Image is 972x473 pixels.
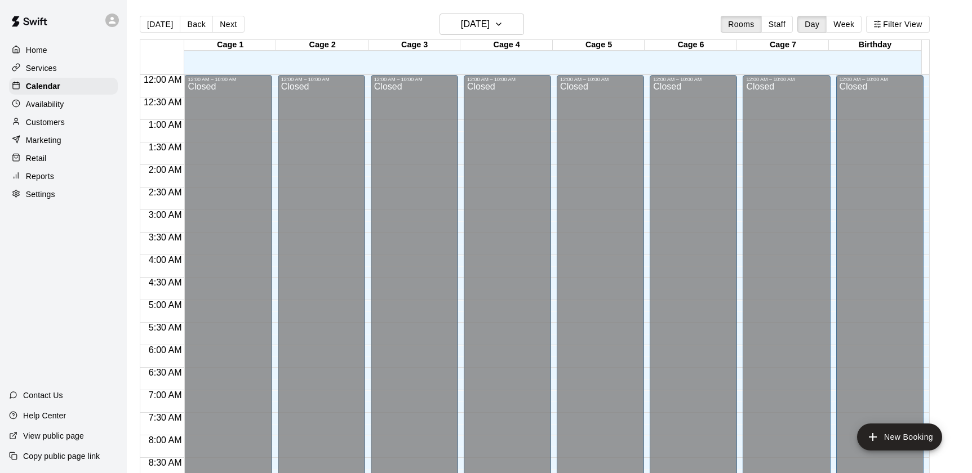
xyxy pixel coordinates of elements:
a: Reports [9,168,118,185]
p: Retail [26,153,47,164]
span: 5:00 AM [146,300,185,310]
p: Copy public page link [23,450,100,462]
span: 2:00 AM [146,165,185,175]
p: Availability [26,99,64,110]
p: Services [26,63,57,74]
span: 8:30 AM [146,458,185,467]
div: 12:00 AM – 10:00 AM [653,77,734,82]
div: 12:00 AM – 10:00 AM [467,77,548,82]
span: 1:00 AM [146,120,185,130]
span: 5:30 AM [146,323,185,332]
span: 8:00 AM [146,435,185,445]
p: Marketing [26,135,61,146]
a: Customers [9,114,118,131]
button: Filter View [866,16,929,33]
div: 12:00 AM – 10:00 AM [560,77,641,82]
p: Customers [26,117,65,128]
span: 3:00 AM [146,210,185,220]
span: 4:00 AM [146,255,185,265]
p: Calendar [26,81,60,92]
button: Day [797,16,827,33]
button: add [857,423,942,450]
p: View public page [23,430,84,441]
div: 12:00 AM – 10:00 AM [188,77,268,82]
div: 12:00 AM – 10:00 AM [374,77,455,82]
span: 12:00 AM [141,75,185,84]
span: 6:30 AM [146,368,185,377]
span: 1:30 AM [146,142,185,152]
span: 7:30 AM [146,413,185,422]
span: 12:30 AM [141,97,185,107]
a: Home [9,42,118,59]
button: Week [826,16,862,33]
p: Settings [26,189,55,200]
div: Cage 4 [460,40,552,51]
div: 12:00 AM – 10:00 AM [281,77,362,82]
span: 7:00 AM [146,390,185,400]
p: Help Center [23,410,66,421]
div: Cage 7 [737,40,829,51]
a: Availability [9,96,118,113]
a: Settings [9,186,118,203]
a: Services [9,60,118,77]
div: Cage 1 [184,40,276,51]
button: [DATE] [140,16,180,33]
div: Cage 3 [369,40,460,51]
p: Reports [26,171,54,182]
p: Contact Us [23,390,63,401]
button: Back [180,16,213,33]
span: 4:30 AM [146,278,185,287]
div: 12:00 AM – 10:00 AM [840,77,920,82]
p: Home [26,44,47,56]
button: Staff [761,16,793,33]
div: Birthday [829,40,921,51]
h6: [DATE] [461,16,490,32]
span: 3:30 AM [146,233,185,242]
span: 6:00 AM [146,345,185,355]
div: Cage 6 [645,40,736,51]
a: Retail [9,150,118,167]
button: [DATE] [440,14,524,35]
button: Next [212,16,244,33]
button: Rooms [721,16,761,33]
a: Calendar [9,78,118,95]
div: Cage 5 [553,40,645,51]
div: Cage 2 [276,40,368,51]
span: 2:30 AM [146,188,185,197]
div: 12:00 AM – 10:00 AM [746,77,827,82]
a: Marketing [9,132,118,149]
